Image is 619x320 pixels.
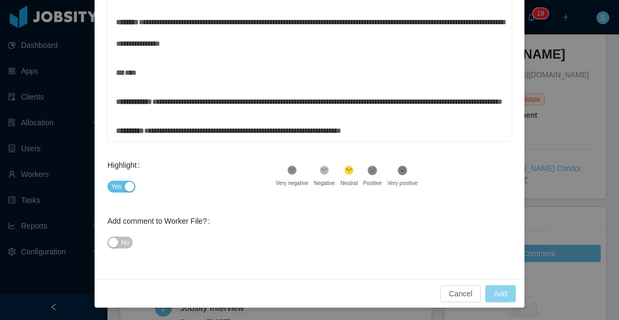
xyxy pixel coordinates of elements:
button: Highlight [107,181,135,193]
div: Negative [314,179,335,187]
div: Positive [363,179,382,187]
label: Add comment to Worker File? [107,217,214,225]
div: Very negative [276,179,308,187]
button: Add comment to Worker File? [107,237,133,248]
span: No [121,237,129,248]
span: Yes [111,181,122,192]
label: Highlight [107,161,144,169]
div: Very positive [387,179,418,187]
button: Cancel [440,285,481,302]
button: Add [485,285,516,302]
div: Neutral [340,179,357,187]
